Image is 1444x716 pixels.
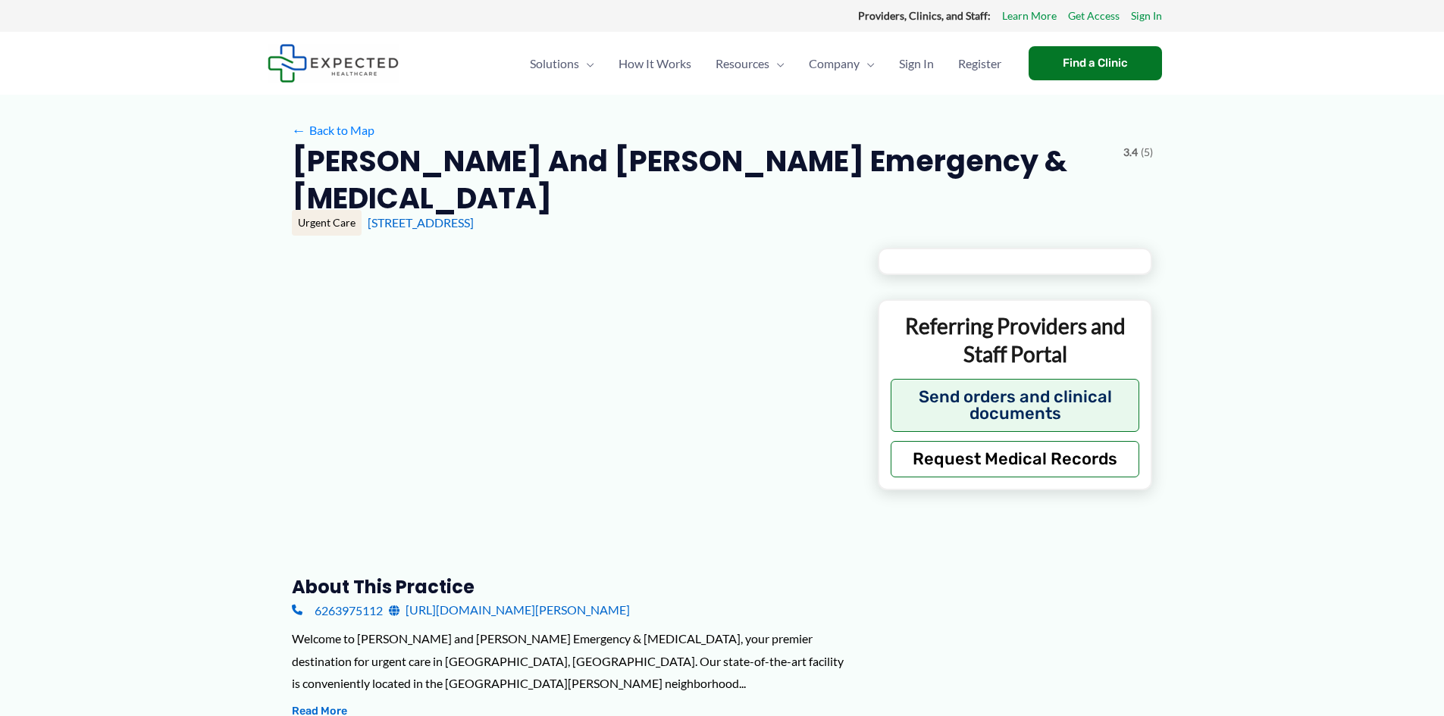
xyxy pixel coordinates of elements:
[958,37,1001,90] span: Register
[1068,6,1120,26] a: Get Access
[579,37,594,90] span: Menu Toggle
[1123,142,1138,162] span: 3.4
[769,37,785,90] span: Menu Toggle
[887,37,946,90] a: Sign In
[797,37,887,90] a: CompanyMenu Toggle
[891,312,1140,367] p: Referring Providers and Staff Portal
[389,599,630,621] a: [URL][DOMAIN_NAME][PERSON_NAME]
[292,627,854,695] div: Welcome to [PERSON_NAME] and [PERSON_NAME] Emergency & [MEDICAL_DATA], your premier destination f...
[292,575,854,599] h3: About this practice
[292,123,306,137] span: ←
[518,37,606,90] a: SolutionsMenu Toggle
[1029,46,1162,80] a: Find a Clinic
[899,37,934,90] span: Sign In
[292,599,383,621] a: 6263975112
[891,379,1140,432] button: Send orders and clinical documents
[292,119,374,142] a: ←Back to Map
[1002,6,1057,26] a: Learn More
[268,44,399,83] img: Expected Healthcare Logo - side, dark font, small
[860,37,875,90] span: Menu Toggle
[1141,142,1153,162] span: (5)
[530,37,579,90] span: Solutions
[368,215,474,230] a: [STREET_ADDRESS]
[518,37,1013,90] nav: Primary Site Navigation
[716,37,769,90] span: Resources
[606,37,703,90] a: How It Works
[946,37,1013,90] a: Register
[292,142,1111,217] h2: [PERSON_NAME] and [PERSON_NAME] Emergency & [MEDICAL_DATA]
[858,9,991,22] strong: Providers, Clinics, and Staff:
[292,210,362,236] div: Urgent Care
[891,441,1140,477] button: Request Medical Records
[1131,6,1162,26] a: Sign In
[619,37,691,90] span: How It Works
[809,37,860,90] span: Company
[703,37,797,90] a: ResourcesMenu Toggle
